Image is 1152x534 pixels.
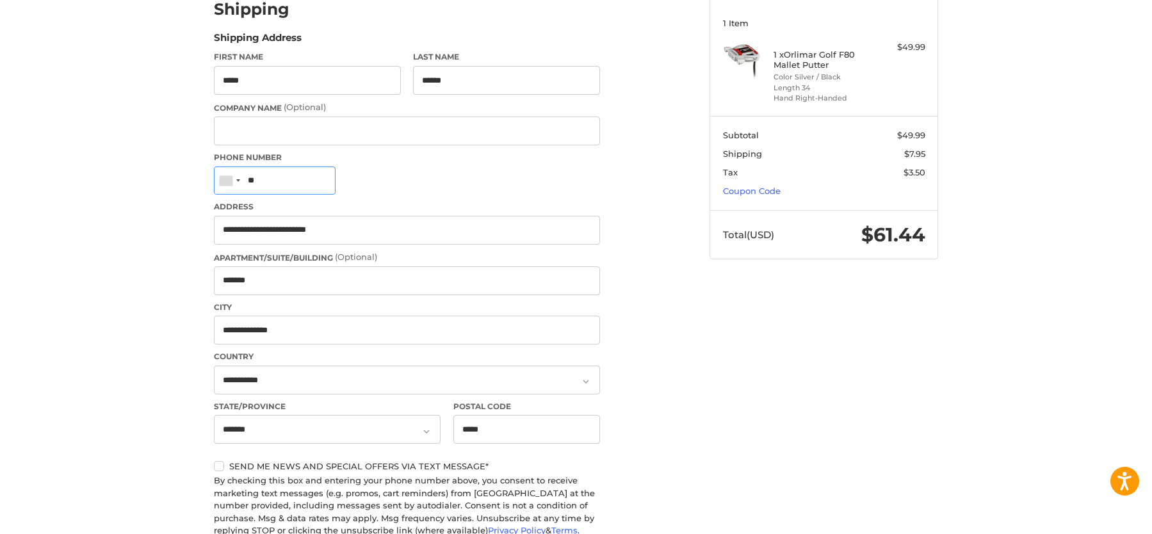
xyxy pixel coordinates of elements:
[214,251,600,264] label: Apartment/Suite/Building
[214,51,401,63] label: First Name
[214,351,600,362] label: Country
[723,229,774,241] span: Total (USD)
[214,302,600,313] label: City
[774,83,872,93] li: Length 34
[897,130,925,140] span: $49.99
[335,252,377,262] small: (Optional)
[723,149,762,159] span: Shipping
[723,130,759,140] span: Subtotal
[723,186,781,196] a: Coupon Code
[723,18,925,28] h3: 1 Item
[214,201,600,213] label: Address
[413,51,600,63] label: Last Name
[214,101,600,114] label: Company Name
[214,461,600,471] label: Send me news and special offers via text message*
[904,149,925,159] span: $7.95
[861,223,925,247] span: $61.44
[214,401,441,412] label: State/Province
[284,102,326,112] small: (Optional)
[774,49,872,70] h4: 1 x Orlimar Golf F80 Mallet Putter
[875,41,925,54] div: $49.99
[904,167,925,177] span: $3.50
[723,167,738,177] span: Tax
[774,72,872,83] li: Color Silver / Black
[774,93,872,104] li: Hand Right-Handed
[214,152,600,163] label: Phone Number
[214,31,302,51] legend: Shipping Address
[453,401,601,412] label: Postal Code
